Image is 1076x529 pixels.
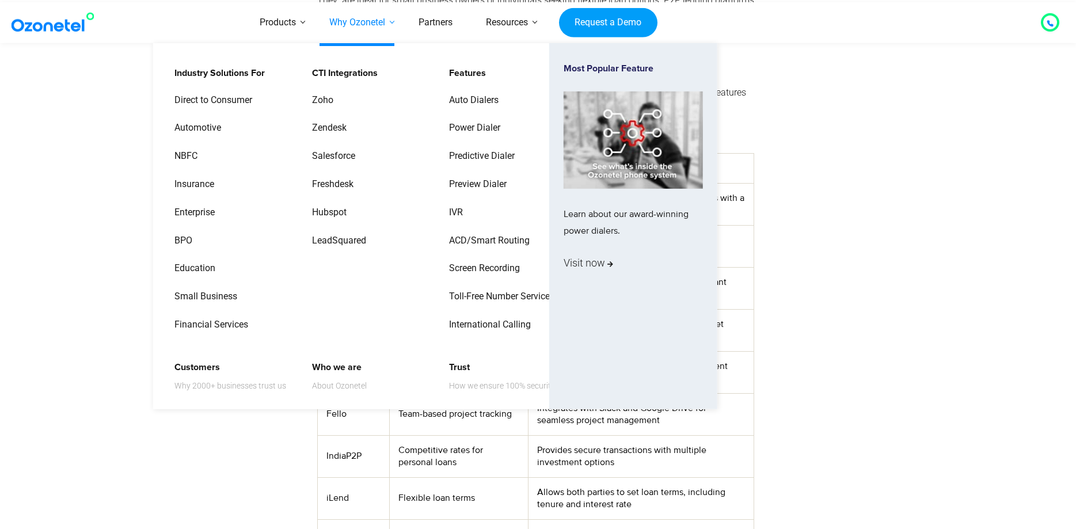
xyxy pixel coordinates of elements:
[167,90,254,110] a: Direct to Consumer
[469,2,545,43] a: Resources
[564,254,613,272] span: Visit now
[442,146,516,166] a: Predictive Dialer
[305,146,357,166] a: Salesforce
[442,63,488,83] a: Features
[305,174,355,195] a: Freshdesk
[167,118,223,138] a: Automotive
[317,393,389,435] td: Fello
[390,477,529,519] td: Flexible loan terms
[402,2,469,43] a: Partners
[167,357,288,395] a: CustomersWhy 2000+ businesses trust us
[449,378,555,393] span: How we ensure 100% security
[442,90,500,110] a: Auto Dialers
[167,230,194,250] a: BPO
[529,393,754,435] td: Integrates with Slack and Google Drive for seamless project management
[167,258,217,279] a: Education
[442,258,522,279] a: Screen Recording
[312,378,367,393] span: About Ozonetel
[442,230,531,250] a: ACD/Smart Routing
[167,203,216,223] a: Enterprise
[167,63,267,83] a: Industry Solutions For
[564,92,703,189] img: phone-system-min.jpg
[167,287,239,307] a: Small Business
[313,2,402,43] a: Why Ozonetel
[559,7,657,37] a: Request a Demo
[305,230,368,250] a: LeadSquared
[529,477,754,519] td: Allows both parties to set loan terms, including tenure and interest rate
[167,315,250,335] a: Financial Services
[305,357,368,395] a: Who we areAbout Ozonetel
[529,435,754,477] td: Provides secure transactions with multiple investment options
[390,435,529,477] td: Competitive rates for personal loans
[317,477,389,519] td: iLend
[305,63,379,83] a: CTI Integrations
[442,203,465,223] a: IVR
[442,174,508,195] a: Preview Dialer
[305,118,348,138] a: Zendesk
[243,2,313,43] a: Products
[390,393,529,435] td: Team-based project tracking
[442,357,557,395] a: TrustHow we ensure 100% security
[305,90,335,110] a: Zoho
[442,118,502,138] a: Power Dialer
[167,146,199,166] a: NBFC
[564,63,703,389] a: Most Popular FeatureLearn about our award-winning power dialers.Visit now
[317,435,389,477] td: IndiaP2P
[442,287,556,307] a: Toll-Free Number Services
[167,174,216,195] a: Insurance
[442,315,533,335] a: International Calling
[174,378,286,393] span: Why 2000+ businesses trust us
[305,203,348,223] a: Hubspot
